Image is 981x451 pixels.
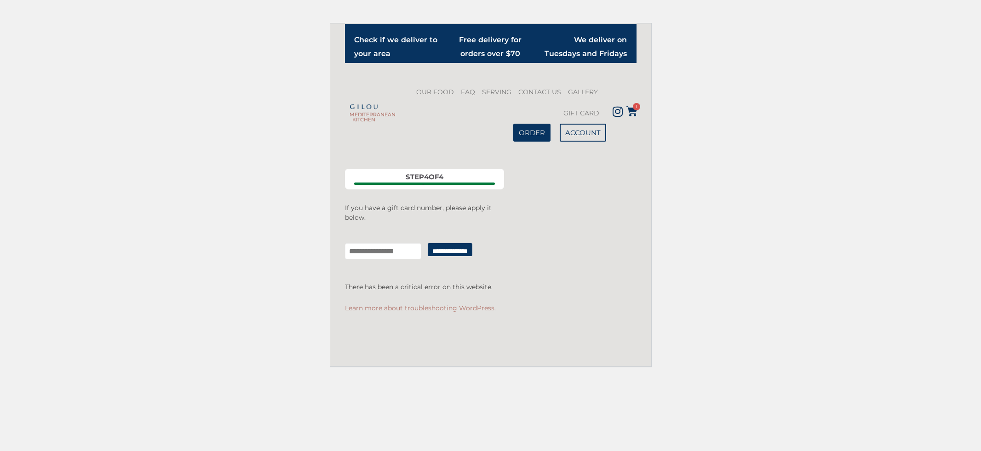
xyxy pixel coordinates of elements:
a: ACCOUNT [560,124,606,142]
a: Check if we deliver to your area [354,35,437,58]
p: There has been a critical error on this website. [345,282,504,292]
a: SERVING [480,81,514,103]
div: Step of [354,173,495,180]
a: Learn more about troubleshooting WordPress. [345,304,496,312]
a: FAQ [459,81,477,103]
span: ACCOUNT [565,129,601,136]
img: Gilou Logo [350,104,378,109]
h2: Free delivery for orders over $70 [448,33,533,61]
a: 1 [626,106,637,117]
span: 1 [633,103,640,110]
a: CONTACT US [516,81,563,103]
p: If you have a gift card number, please apply it below. [345,203,504,223]
a: GIFT CARD [561,103,602,124]
a: GALLERY [566,81,600,103]
h2: We deliver on Tuesdays and Fridays [542,33,627,61]
span: ORDER [519,129,545,136]
span: Payment information [459,183,495,185]
span: Billing address [425,183,460,185]
h2: MEDITERRANEAN KITCHEN [350,112,378,122]
span: Delivery / Pickup address [389,183,425,185]
span: Contact details [354,183,390,185]
span: 4 [439,172,443,181]
nav: Menu [387,81,602,124]
a: OUR FOOD [414,81,456,103]
a: ORDER [513,124,551,142]
span: 4 [424,172,429,181]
